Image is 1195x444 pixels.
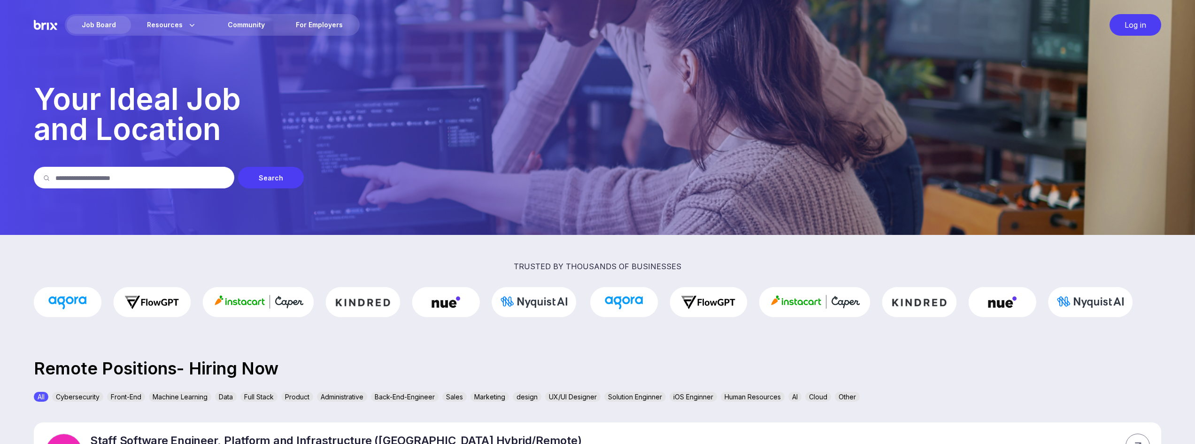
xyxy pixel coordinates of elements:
p: Your Ideal Job and Location [34,84,1161,144]
div: Solution Enginner [604,392,666,402]
div: design [513,392,541,402]
div: Other [835,392,860,402]
div: Search [238,167,304,188]
div: Cloud [805,392,831,402]
div: UX/UI Designer [545,392,601,402]
div: Job Board [67,16,131,34]
div: Data [215,392,237,402]
div: Log in [1110,14,1161,36]
div: Front-End [107,392,145,402]
div: Marketing [470,392,509,402]
div: All [34,392,48,402]
a: Community [213,16,280,34]
div: Human Resources [721,392,785,402]
div: Full Stack [240,392,278,402]
div: Cybersecurity [52,392,103,402]
a: Log in [1105,14,1161,36]
div: Sales [442,392,467,402]
div: Resources [132,16,212,34]
img: Brix Logo [34,14,57,36]
div: Machine Learning [149,392,211,402]
div: Product [281,392,313,402]
div: Administrative [317,392,367,402]
div: AI [788,392,802,402]
div: iOS Enginner [670,392,717,402]
div: Back-End-Engineer [371,392,439,402]
a: For Employers [281,16,358,34]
